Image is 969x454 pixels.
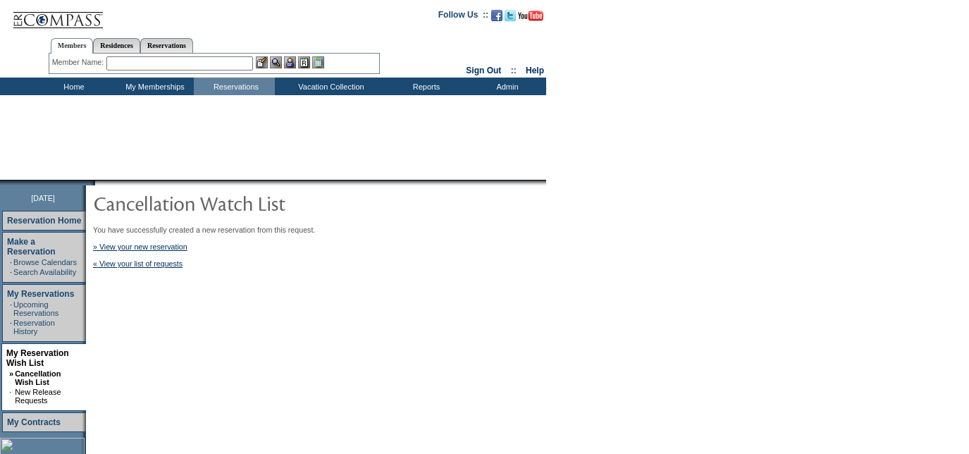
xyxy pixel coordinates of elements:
a: New Release Requests [15,388,61,405]
td: · [10,268,12,276]
td: Admin [465,78,546,95]
td: Reservations [194,78,275,95]
img: Subscribe to our YouTube Channel [518,11,543,21]
img: pgTtlCancellationNotification.gif [93,189,375,217]
a: My Reservation Wish List [6,348,69,368]
a: Reservation History [13,319,55,336]
a: Reservation Home [7,216,81,226]
img: Reservations [298,56,310,68]
span: :: [511,66,517,75]
img: b_edit.gif [256,56,268,68]
td: Follow Us :: [438,8,488,25]
img: Become our fan on Facebook [491,10,502,21]
a: My Reservations [7,289,74,299]
img: b_calculator.gif [312,56,324,68]
td: My Memberships [113,78,194,95]
a: Reservations [140,38,193,53]
a: Help [526,66,544,75]
a: Cancellation Wish List [15,369,61,386]
a: My Contracts [7,417,61,427]
img: Impersonate [284,56,296,68]
a: Search Availability [13,268,76,276]
td: · [9,388,13,405]
a: Members [51,38,94,54]
td: Reports [384,78,465,95]
a: Subscribe to our YouTube Channel [518,14,543,23]
a: Residences [93,38,140,53]
a: Become our fan on Facebook [491,14,502,23]
a: » View your new reservation [93,243,187,251]
a: Browse Calendars [13,258,77,266]
td: Home [32,78,113,95]
a: « View your list of requests [93,259,183,268]
td: · [10,300,12,317]
a: Upcoming Reservations [13,300,58,317]
span: [DATE] [31,194,55,202]
img: Follow us on Twitter [505,10,516,21]
a: Follow us on Twitter [505,14,516,23]
span: You have successfully created a new reservation from this request. [93,226,315,234]
td: · [10,319,12,336]
a: Make a Reservation [7,237,56,257]
div: Member Name: [52,56,106,68]
b: » [9,369,13,378]
td: · [10,258,12,266]
img: blank.gif [95,180,97,185]
img: View [270,56,282,68]
img: promoShadowLeftCorner.gif [90,180,95,185]
a: Sign Out [466,66,501,75]
td: Vacation Collection [275,78,384,95]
